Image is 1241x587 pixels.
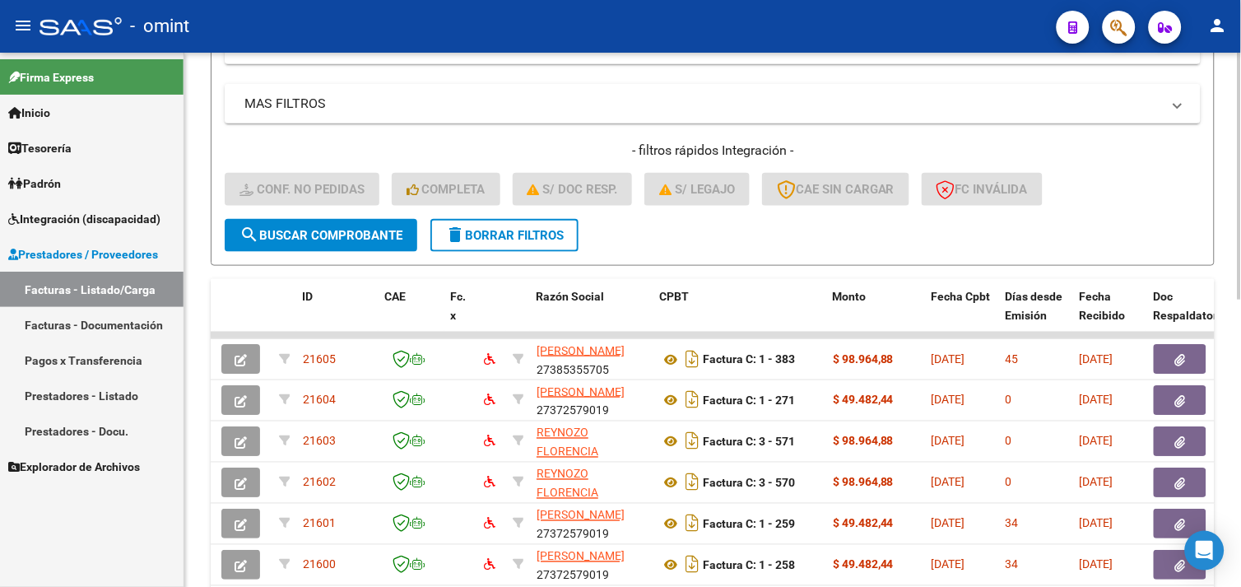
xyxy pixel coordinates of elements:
[537,342,647,376] div: 27385355705
[303,394,336,407] span: 21604
[1006,394,1012,407] span: 0
[922,173,1043,206] button: FC Inválida
[303,435,336,448] span: 21603
[932,394,965,407] span: [DATE]
[225,219,417,252] button: Buscar Comprobante
[8,458,140,476] span: Explorador de Archivos
[384,290,406,303] span: CAE
[825,279,924,352] datatable-header-cell: Monto
[239,225,259,245] mat-icon: search
[537,547,647,582] div: 27372579019
[244,95,1161,113] mat-panel-title: MAS FILTROS
[1080,435,1113,448] span: [DATE]
[833,558,894,571] strong: $ 49.482,44
[295,279,378,352] datatable-header-cell: ID
[537,424,647,459] div: 27328822607
[407,182,486,197] span: Completa
[239,182,365,197] span: Conf. no pedidas
[832,290,866,303] span: Monto
[392,173,500,206] button: Completa
[537,385,625,398] span: [PERSON_NAME]
[1079,290,1125,322] span: Fecha Recibido
[537,344,625,357] span: [PERSON_NAME]
[8,245,158,263] span: Prestadores / Proveedores
[378,279,444,352] datatable-header-cell: CAE
[833,476,894,489] strong: $ 98.964,88
[1006,517,1019,530] span: 34
[653,279,825,352] datatable-header-cell: CPBT
[777,182,895,197] span: CAE SIN CARGAR
[13,16,33,35] mat-icon: menu
[932,517,965,530] span: [DATE]
[537,509,625,522] span: [PERSON_NAME]
[130,8,189,44] span: - omint
[644,173,750,206] button: S/ legajo
[536,290,604,303] span: Razón Social
[537,383,647,417] div: 27372579019
[1072,279,1146,352] datatable-header-cell: Fecha Recibido
[1153,290,1227,322] span: Doc Respaldatoria
[703,394,795,408] strong: Factura C: 1 - 271
[8,104,50,122] span: Inicio
[537,426,598,459] span: REYNOZO FLORENCIA
[1080,558,1113,571] span: [DATE]
[430,219,579,252] button: Borrar Filtros
[703,559,795,572] strong: Factura C: 1 - 258
[762,173,909,206] button: CAE SIN CARGAR
[1006,352,1019,366] span: 45
[659,290,689,303] span: CPBT
[1080,517,1113,530] span: [DATE]
[932,476,965,489] span: [DATE]
[1006,476,1012,489] span: 0
[303,517,336,530] span: 21601
[450,290,466,322] span: Fc. x
[703,518,795,531] strong: Factura C: 1 - 259
[681,428,703,454] i: Descargar documento
[833,517,894,530] strong: $ 49.482,44
[932,435,965,448] span: [DATE]
[302,290,313,303] span: ID
[225,84,1201,123] mat-expansion-panel-header: MAS FILTROS
[681,510,703,537] i: Descargar documento
[445,225,465,245] mat-icon: delete
[681,469,703,496] i: Descargar documento
[681,387,703,413] i: Descargar documento
[932,352,965,366] span: [DATE]
[1185,531,1225,571] div: Open Intercom Messenger
[703,436,795,449] strong: Factura C: 3 - 571
[937,182,1028,197] span: FC Inválida
[1080,352,1113,366] span: [DATE]
[8,139,72,157] span: Tesorería
[1080,394,1113,407] span: [DATE]
[529,279,653,352] datatable-header-cell: Razón Social
[537,506,647,541] div: 27372579019
[931,290,990,303] span: Fecha Cpbt
[537,465,647,500] div: 27328822607
[8,68,94,86] span: Firma Express
[444,279,476,352] datatable-header-cell: Fc. x
[703,353,795,366] strong: Factura C: 1 - 383
[1006,558,1019,571] span: 34
[703,477,795,490] strong: Factura C: 3 - 570
[513,173,633,206] button: S/ Doc Resp.
[528,182,618,197] span: S/ Doc Resp.
[924,279,998,352] datatable-header-cell: Fecha Cpbt
[1005,290,1062,322] span: Días desde Emisión
[1080,476,1113,489] span: [DATE]
[537,468,598,500] span: REYNOZO FLORENCIA
[225,173,379,206] button: Conf. no pedidas
[445,228,564,243] span: Borrar Filtros
[225,142,1201,160] h4: - filtros rápidos Integración -
[833,352,894,366] strong: $ 98.964,88
[303,558,336,571] span: 21600
[659,182,735,197] span: S/ legajo
[303,476,336,489] span: 21602
[1006,435,1012,448] span: 0
[833,435,894,448] strong: $ 98.964,88
[239,228,402,243] span: Buscar Comprobante
[8,175,61,193] span: Padrón
[1208,16,1228,35] mat-icon: person
[932,558,965,571] span: [DATE]
[833,394,894,407] strong: $ 49.482,44
[303,352,336,366] span: 21605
